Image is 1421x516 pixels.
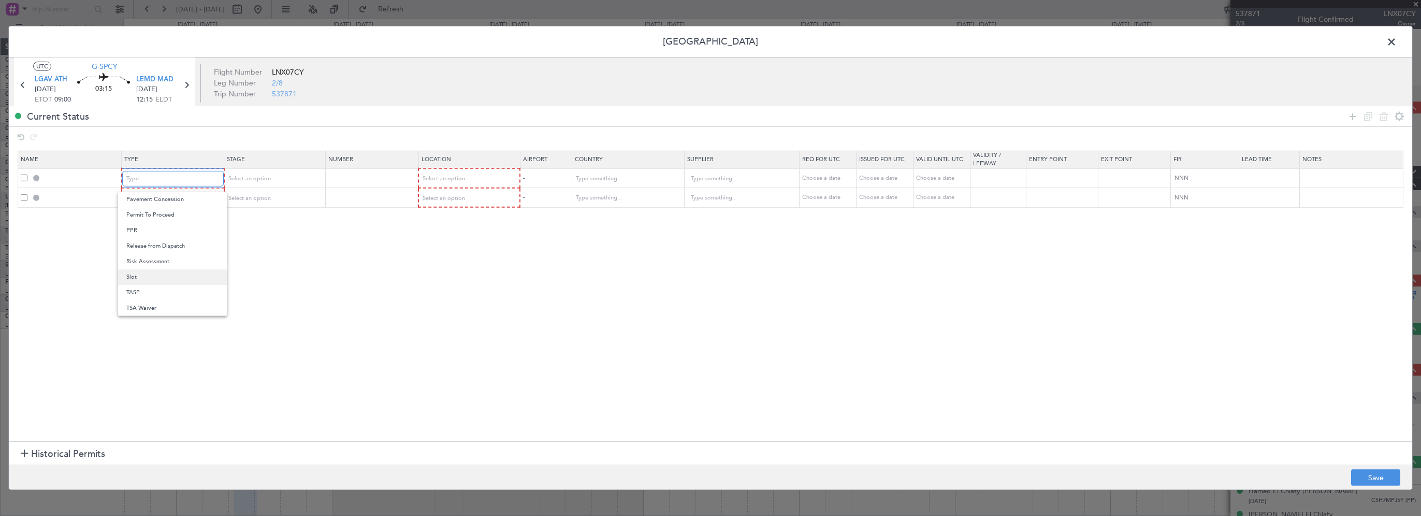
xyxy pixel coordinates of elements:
span: TASP [126,285,219,300]
span: Permit To Proceed [126,207,219,223]
span: Risk Assessment [126,254,219,269]
span: TSA Waiver [126,300,219,316]
span: PPR [126,223,219,238]
span: Slot [126,269,219,285]
span: Pavement Concession [126,192,219,207]
span: Release from Dispatch [126,238,219,254]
